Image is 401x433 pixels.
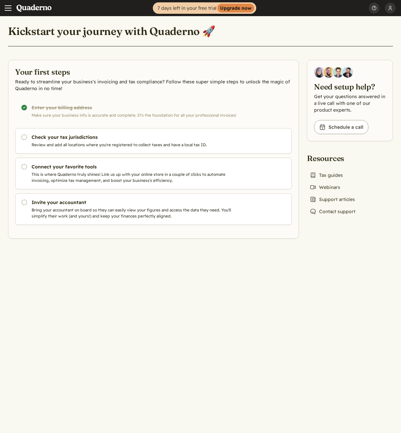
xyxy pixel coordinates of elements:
h2: Need setup help? [314,82,386,92]
img: Diana Carrasco, Account Executive at Quaderno [314,67,325,78]
a: 7 days left in your free trialUpgrade now [153,2,256,14]
p: Get your questions answered in a live call with one of our product experts. [314,93,386,113]
img: Ivo Oltmans, Business Developer at Quaderno [333,67,344,78]
a: Webinars [307,183,343,192]
img: Jairo Fumero, Account Executive at Quaderno [323,67,334,78]
h3: Connect your favorite tools [32,163,241,170]
h3: Check your tax jurisdictions [32,134,241,141]
a: Invite your accountant Bring your accountant on board so they can easily view your figures and ac... [15,193,292,225]
a: Check your tax jurisdictions Review and add all locations where you're registered to collect taxe... [15,128,292,154]
strong: Upgrade now [217,4,254,12]
h3: Invite your accountant [32,199,241,206]
a: Schedule a call [314,120,368,134]
a: Tax guides [307,170,346,180]
a: Connect your favorite tools This is where Quaderno truly shines! Link us up with your online stor... [15,158,292,189]
a: Support articles [307,195,358,204]
img: Javier Rubio, DevRel at Quaderno [342,67,353,78]
p: This is where Quaderno truly shines! Link us up with your online store in a couple of clicks to a... [32,171,241,184]
h1: Kickstart your journey with Quaderno 🚀 [8,25,215,38]
h2: Your first steps [15,67,292,77]
p: Ready to streamline your business's invoicing and tax compliance? Follow these super simple steps... [15,78,292,92]
p: Bring your accountant on board so they can easily view your figures and access the data they need... [32,207,241,219]
a: Contact support [307,207,358,216]
h2: Resources [307,153,358,163]
p: Review and add all locations where you're registered to collect taxes and have a local tax ID. [32,142,241,148]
